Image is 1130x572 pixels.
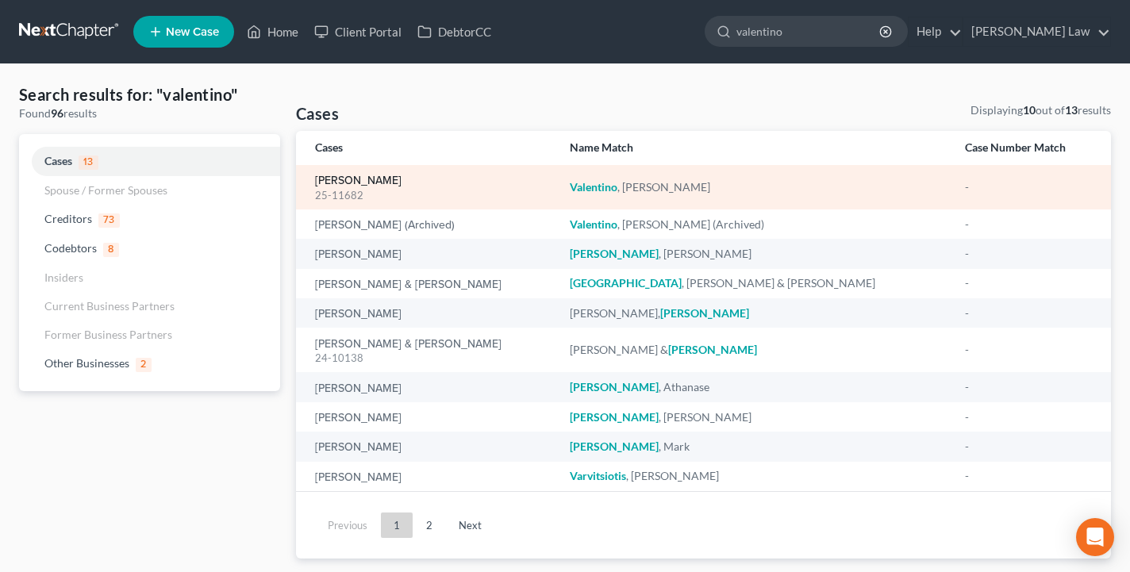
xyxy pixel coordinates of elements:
[315,175,402,186] a: [PERSON_NAME]
[965,305,1092,321] div: -
[315,339,502,350] a: [PERSON_NAME] & [PERSON_NAME]
[315,472,402,483] a: [PERSON_NAME]
[413,512,445,538] a: 2
[19,321,280,349] a: Former Business Partners
[952,131,1111,165] th: Case Number Match
[19,147,280,176] a: Cases13
[44,328,172,341] span: Former Business Partners
[570,410,659,424] em: [PERSON_NAME]
[965,217,1092,232] div: -
[19,176,280,205] a: Spouse / Former Spouses
[19,263,280,292] a: Insiders
[1065,103,1078,117] strong: 13
[570,439,940,455] div: , Mark
[736,17,882,46] input: Search by name...
[570,217,940,232] div: , [PERSON_NAME] (Archived)
[79,155,98,170] span: 13
[315,413,402,424] a: [PERSON_NAME]
[381,512,413,538] a: 1
[51,106,63,120] strong: 96
[965,179,1092,195] div: -
[315,383,402,394] a: [PERSON_NAME]
[570,217,617,231] em: Valentino
[570,275,940,291] div: , [PERSON_NAME] & [PERSON_NAME]
[239,17,306,46] a: Home
[970,102,1111,118] div: Displaying out of results
[44,183,167,197] span: Spouse / Former Spouses
[306,17,409,46] a: Client Portal
[315,188,544,203] div: 25-11682
[965,468,1092,484] div: -
[315,351,544,366] div: 24-10138
[1023,103,1036,117] strong: 10
[315,249,402,260] a: [PERSON_NAME]
[570,379,940,395] div: , Athanase
[570,469,626,482] em: Varvitsiotis
[44,212,92,225] span: Creditors
[570,179,940,195] div: , [PERSON_NAME]
[668,343,757,356] em: [PERSON_NAME]
[315,309,402,320] a: [PERSON_NAME]
[965,246,1092,262] div: -
[315,220,455,231] a: [PERSON_NAME] (Archived)
[44,356,129,370] span: Other Businesses
[44,271,83,284] span: Insiders
[570,380,659,393] em: [PERSON_NAME]
[570,276,682,290] em: [GEOGRAPHIC_DATA]
[570,342,940,358] div: [PERSON_NAME] &
[660,306,749,320] em: [PERSON_NAME]
[44,299,175,313] span: Current Business Partners
[166,26,219,38] span: New Case
[965,379,1092,395] div: -
[19,292,280,321] a: Current Business Partners
[446,512,494,538] a: Next
[570,246,940,262] div: , [PERSON_NAME]
[136,358,152,372] span: 2
[19,83,280,106] h4: Search results for: "valentino"
[570,180,617,194] em: Valentino
[570,305,940,321] div: [PERSON_NAME],
[570,247,659,260] em: [PERSON_NAME]
[103,243,119,257] span: 8
[296,131,557,165] th: Cases
[909,17,962,46] a: Help
[963,17,1110,46] a: [PERSON_NAME] Law
[965,275,1092,291] div: -
[570,440,659,453] em: [PERSON_NAME]
[19,205,280,234] a: Creditors73
[965,439,1092,455] div: -
[570,409,940,425] div: , [PERSON_NAME]
[19,349,280,378] a: Other Businesses2
[557,131,953,165] th: Name Match
[965,409,1092,425] div: -
[44,241,97,255] span: Codebtors
[965,342,1092,358] div: -
[19,106,280,121] div: Found results
[44,154,72,167] span: Cases
[570,468,940,484] div: , [PERSON_NAME]
[315,442,402,453] a: [PERSON_NAME]
[409,17,499,46] a: DebtorCC
[19,234,280,263] a: Codebtors8
[1076,518,1114,556] div: Open Intercom Messenger
[315,279,502,290] a: [PERSON_NAME] & [PERSON_NAME]
[296,102,339,125] h4: Cases
[98,213,120,228] span: 73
